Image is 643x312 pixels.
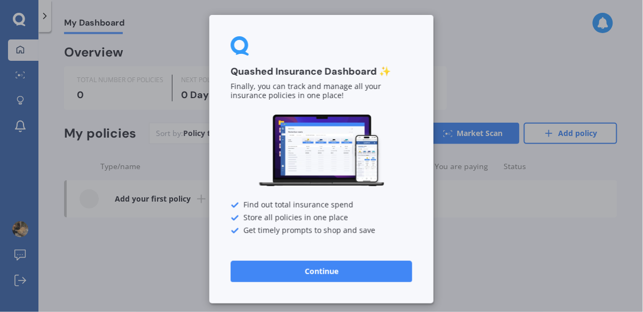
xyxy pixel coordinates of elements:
[231,201,412,210] div: Find out total insurance spend
[231,227,412,235] div: Get timely prompts to shop and save
[231,66,412,78] h3: Quashed Insurance Dashboard ✨
[257,113,386,188] img: Dashboard
[231,261,412,282] button: Continue
[231,82,412,100] p: Finally, you can track and manage all your insurance policies in one place!
[231,214,412,222] div: Store all policies in one place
